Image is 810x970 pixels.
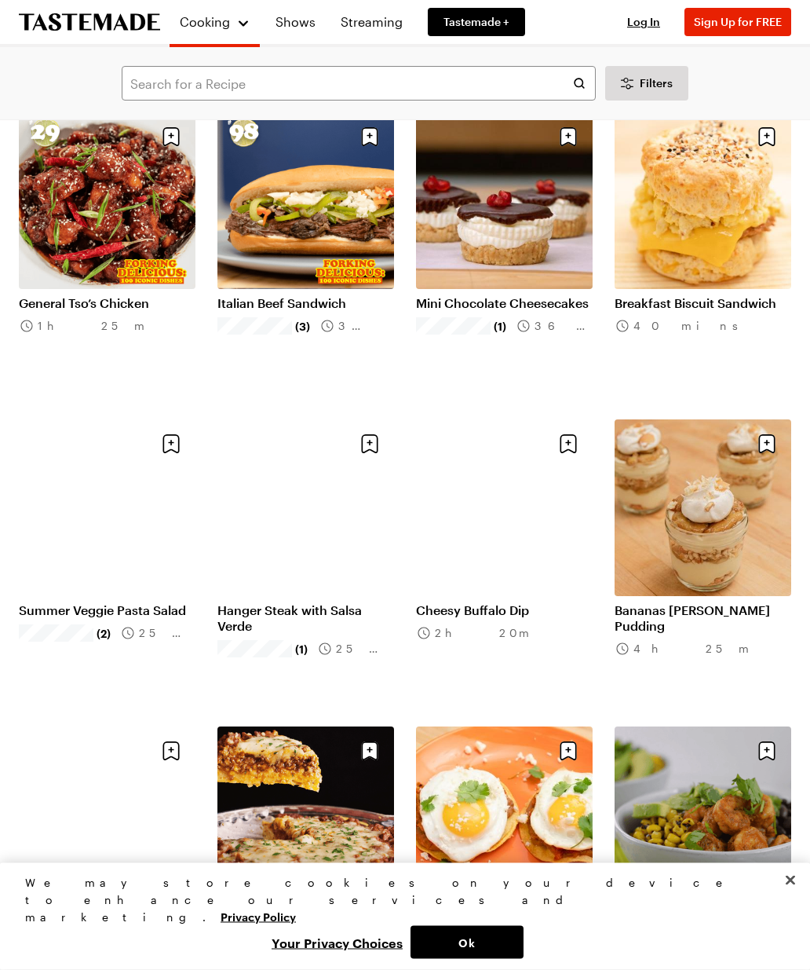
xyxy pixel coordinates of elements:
[221,909,296,924] a: More information about your privacy, opens in a new tab
[355,430,385,459] button: Save recipe
[19,296,195,312] a: General Tso’s Chicken
[752,123,782,152] button: Save recipe
[180,14,230,29] span: Cooking
[612,14,675,30] button: Log In
[443,14,509,30] span: Tastemade +
[156,123,186,152] button: Save recipe
[264,926,410,959] button: Your Privacy Choices
[694,15,782,28] span: Sign Up for FREE
[752,430,782,459] button: Save recipe
[640,75,673,91] span: Filters
[684,8,791,36] button: Sign Up for FREE
[355,123,385,152] button: Save recipe
[179,6,250,38] button: Cooking
[752,737,782,767] button: Save recipe
[217,603,394,635] a: Hanger Steak with Salsa Verde
[553,430,583,459] button: Save recipe
[25,874,772,926] div: We may store cookies on your device to enhance our services and marketing.
[19,603,195,619] a: Summer Veggie Pasta Salad
[156,430,186,459] button: Save recipe
[615,296,791,312] a: Breakfast Biscuit Sandwich
[416,296,593,312] a: Mini Chocolate Cheesecakes
[553,737,583,767] button: Save recipe
[217,296,394,312] a: Italian Beef Sandwich
[355,737,385,767] button: Save recipe
[122,66,596,101] input: Search for a Recipe
[25,874,772,959] div: Privacy
[19,13,160,31] a: To Tastemade Home Page
[553,123,583,152] button: Save recipe
[627,15,660,28] span: Log In
[615,603,791,635] a: Bananas [PERSON_NAME] Pudding
[416,603,593,619] a: Cheesy Buffalo Dip
[773,863,808,898] button: Close
[605,66,688,101] button: Desktop filters
[410,926,524,959] button: Ok
[156,737,186,767] button: Save recipe
[428,8,525,36] a: Tastemade +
